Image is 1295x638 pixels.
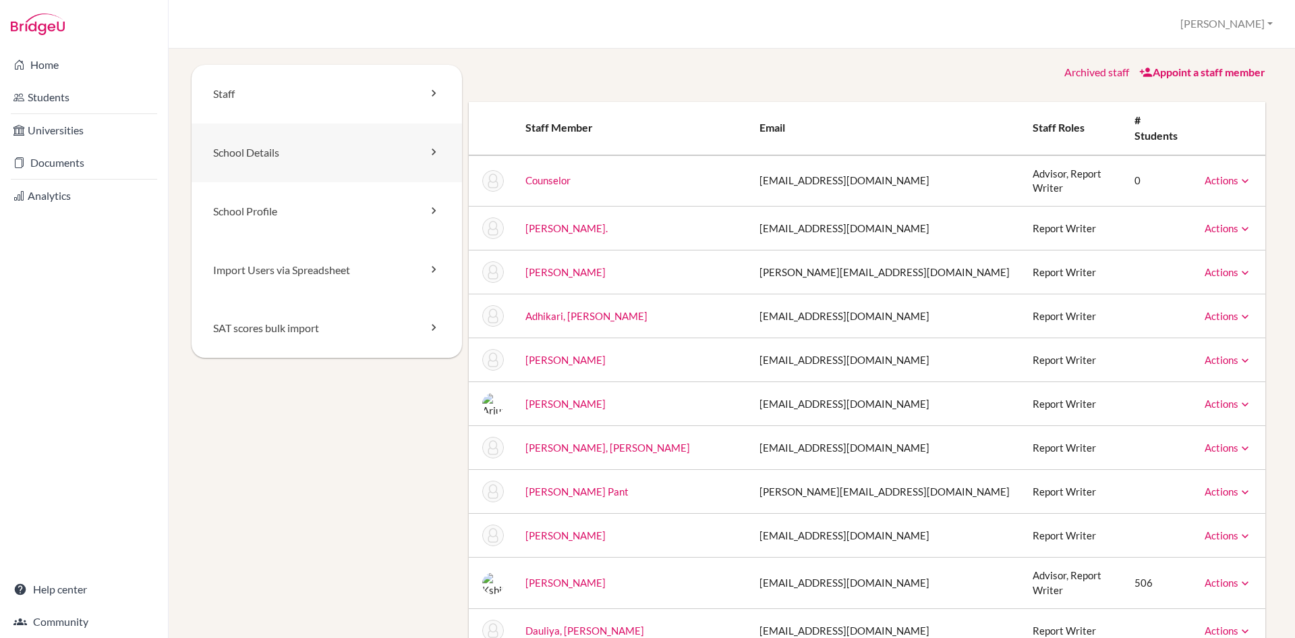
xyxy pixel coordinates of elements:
[1022,470,1124,514] td: Report Writer
[3,149,165,176] a: Documents
[525,577,606,589] a: [PERSON_NAME]
[3,117,165,144] a: Universities
[1205,624,1252,637] a: Actions
[482,217,504,239] img: Kedar Pd. Acharya
[1205,174,1252,186] a: Actions
[525,398,606,410] a: [PERSON_NAME]
[749,426,1022,470] td: [EMAIL_ADDRESS][DOMAIN_NAME]
[1205,222,1252,234] a: Actions
[1064,65,1129,78] a: Archived staff
[525,354,606,366] a: [PERSON_NAME]
[1022,155,1124,207] td: Advisor, Report Writer
[1124,155,1194,207] td: 0
[3,608,165,635] a: Community
[525,624,644,637] a: Dauliya, [PERSON_NAME]
[192,65,462,124] a: Staff
[482,393,504,415] img: Arjun Bhandari
[525,442,690,454] a: [PERSON_NAME], [PERSON_NAME]
[749,470,1022,514] td: [PERSON_NAME][EMAIL_ADDRESS][DOMAIN_NAME]
[1205,310,1252,322] a: Actions
[1205,577,1252,589] a: Actions
[192,241,462,300] a: Import Users via Spreadsheet
[525,310,647,322] a: Adhikari, [PERSON_NAME]
[1022,207,1124,250] td: Report Writer
[1124,102,1194,155] th: # students
[749,514,1022,558] td: [EMAIL_ADDRESS][DOMAIN_NAME]
[749,338,1022,382] td: [EMAIL_ADDRESS][DOMAIN_NAME]
[1205,354,1252,366] a: Actions
[525,485,629,498] a: [PERSON_NAME] Pant
[1205,266,1252,278] a: Actions
[1139,65,1265,78] a: Appoint a staff member
[749,250,1022,294] td: [PERSON_NAME][EMAIL_ADDRESS][DOMAIN_NAME]
[192,182,462,241] a: School Profile
[3,84,165,111] a: Students
[1174,11,1279,36] button: [PERSON_NAME]
[11,14,65,35] img: Bridge-U
[749,155,1022,207] td: [EMAIL_ADDRESS][DOMAIN_NAME]
[482,305,504,327] img: Devi Lal Adhikari
[1022,382,1124,426] td: Report Writer
[525,222,608,234] a: [PERSON_NAME].
[1205,485,1252,498] a: Actions
[192,299,462,358] a: SAT scores bulk import
[482,437,504,458] img: Priti Sharma Bhandari
[192,124,462,182] a: School Details
[749,294,1022,338] td: [EMAIL_ADDRESS][DOMAIN_NAME]
[1022,102,1124,155] th: Staff roles
[482,349,504,371] img: Uttam Aryal
[1022,294,1124,338] td: Report Writer
[1022,514,1124,558] td: Report Writer
[1205,398,1252,410] a: Actions
[482,261,504,283] img: Alisha Adhikari
[3,51,165,78] a: Home
[525,266,606,278] a: [PERSON_NAME]
[525,174,571,186] a: Counselor
[482,525,504,546] img: Gehendra Chand
[749,207,1022,250] td: [EMAIL_ADDRESS][DOMAIN_NAME]
[3,576,165,603] a: Help center
[1022,426,1124,470] td: Report Writer
[1022,338,1124,382] td: Report Writer
[749,102,1022,155] th: Email
[1022,558,1124,609] td: Advisor, Report Writer
[3,182,165,209] a: Analytics
[1124,558,1194,609] td: 506
[1205,529,1252,541] a: Actions
[1205,442,1252,454] a: Actions
[482,573,504,594] img: Kshitiz Dahal
[1022,250,1124,294] td: Report Writer
[515,102,749,155] th: Staff member
[749,558,1022,609] td: [EMAIL_ADDRESS][DOMAIN_NAME]
[525,529,606,541] a: [PERSON_NAME]
[482,481,504,502] img: Yamini Pant Bhatta
[482,170,504,192] img: Counselor
[749,382,1022,426] td: [EMAIL_ADDRESS][DOMAIN_NAME]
